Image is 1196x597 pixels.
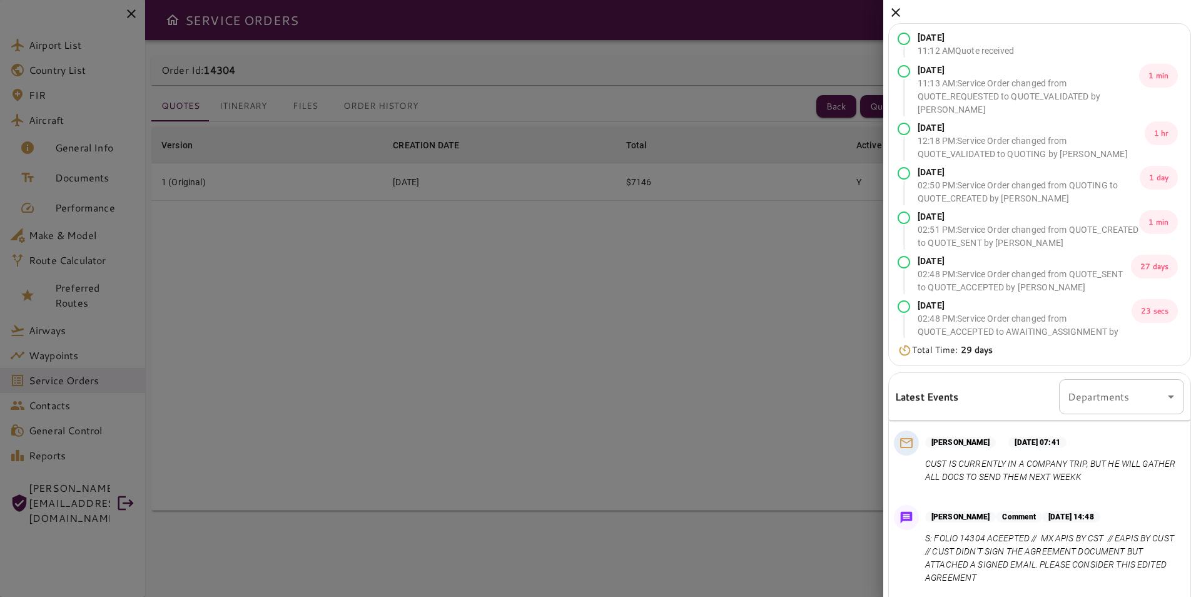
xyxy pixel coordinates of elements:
p: 11:12 AM Quote received [918,44,1014,58]
p: 23 secs [1132,299,1178,323]
p: [DATE] 14:48 [1042,511,1100,523]
p: 02:51 PM : Service Order changed from QUOTE_CREATED to QUOTE_SENT by [PERSON_NAME] [918,223,1139,250]
p: [DATE] 07:41 [1008,437,1066,448]
p: Total Time: [912,344,993,357]
p: [DATE] [918,299,1132,312]
p: 02:48 PM : Service Order changed from QUOTE_ACCEPTED to AWAITING_ASSIGNMENT by [PERSON_NAME] [918,312,1132,352]
p: S: FOLIO 14304 ACEEPTED // MX APIS BY CST // EAPIS BY CUST // CUST DIDN'T SIGN THE AGREEMENT DOCU... [925,532,1179,584]
p: [PERSON_NAME] [925,511,996,523]
img: Message Icon [898,509,915,526]
p: 1 hr [1145,121,1178,145]
p: CUST IS CURRENTLY IN A COMPANY TRIP, BUT HE WILL GATHER ALL DOCS TO SEND THEM NEXT WEEKK [925,457,1179,484]
p: [DATE] [918,255,1131,268]
p: 1 min [1139,210,1178,234]
p: 27 days [1131,255,1178,278]
p: [DATE] [918,64,1139,77]
p: [DATE] [918,166,1140,179]
p: 02:48 PM : Service Order changed from QUOTE_SENT to QUOTE_ACCEPTED by [PERSON_NAME] [918,268,1131,294]
img: Timer Icon [898,344,912,357]
p: [DATE] [918,121,1145,135]
button: Open [1162,388,1180,406]
b: 29 days [961,344,993,356]
p: [DATE] [918,210,1139,223]
p: 02:50 PM : Service Order changed from QUOTING to QUOTE_CREATED by [PERSON_NAME] [918,179,1140,205]
p: 11:13 AM : Service Order changed from QUOTE_REQUESTED to QUOTE_VALIDATED by [PERSON_NAME] [918,77,1139,116]
p: 1 day [1140,166,1178,190]
p: [DATE] [918,31,1014,44]
h6: Latest Events [895,389,959,405]
p: 1 min [1139,64,1178,88]
p: [PERSON_NAME] [925,437,996,448]
p: Comment [996,511,1042,523]
p: 12:18 PM : Service Order changed from QUOTE_VALIDATED to QUOTING by [PERSON_NAME] [918,135,1145,161]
